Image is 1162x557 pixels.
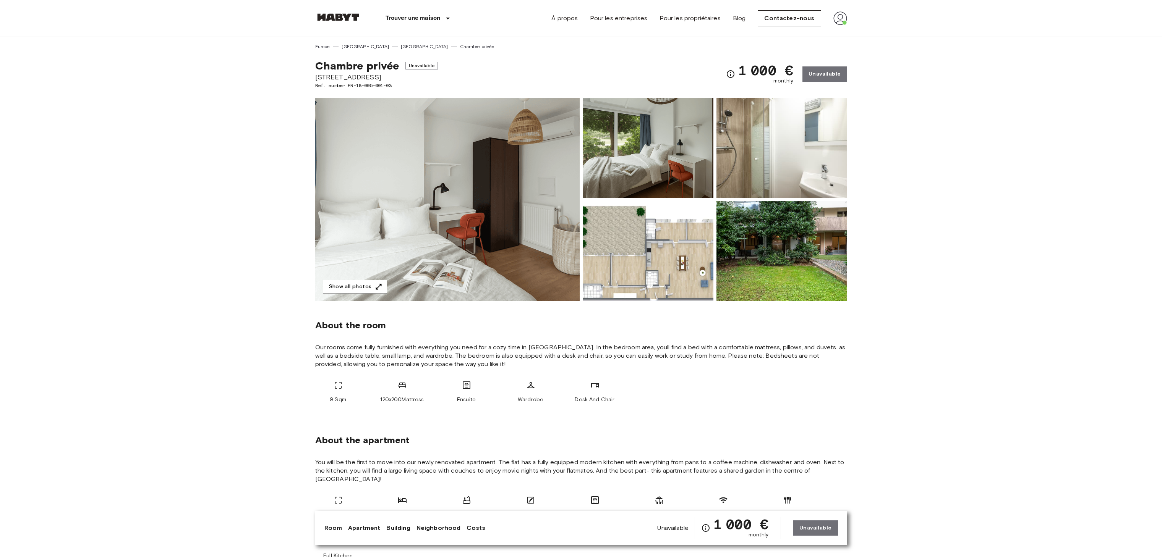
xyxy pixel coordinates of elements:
a: Apartment [348,523,380,533]
span: 9 Sqm [330,396,346,404]
svg: Check cost overview for full price breakdown. Please note that discounts apply to new joiners onl... [726,69,735,79]
a: [GEOGRAPHIC_DATA] [342,43,389,50]
img: Picture of unit FR-18-005-001-03 [583,98,713,198]
span: Ref. number FR-18-005-001-03 [315,82,438,89]
span: Our rooms come fully furnished with everything you need for a cozy time in [GEOGRAPHIC_DATA]. In ... [315,343,847,368]
a: Europe [315,43,330,50]
a: Blog [733,14,746,23]
img: Picture of unit FR-18-005-001-03 [583,201,713,301]
a: Chambre privée [460,43,495,50]
span: About the apartment [315,434,410,446]
span: About the room [315,320,847,331]
span: Shared Bathroom [572,511,617,518]
a: Neighborhood [417,523,461,533]
a: À propos [551,14,578,23]
span: Wardrobe [518,396,543,404]
img: Picture of unit FR-18-005-001-03 [716,201,847,301]
span: Wifi [718,511,728,518]
a: [GEOGRAPHIC_DATA] [401,43,448,50]
a: Pour les propriétaires [660,14,720,23]
span: 1 000 € [713,517,768,531]
span: monthly [749,531,768,539]
span: Unavailable [657,524,689,532]
img: avatar [833,11,847,25]
span: Ground Floor [514,511,548,518]
span: 1 000 € [738,63,793,77]
button: Show all photos [323,280,387,294]
span: Chambre privée [315,59,399,72]
span: 120x200Mattress [380,396,424,404]
img: Picture of unit FR-18-005-001-03 [716,98,847,198]
span: [STREET_ADDRESS] [315,72,438,82]
span: Shared Terrace [639,511,679,518]
a: Contactez-nous [758,10,821,26]
span: monthly [773,77,793,85]
span: Bathrooms: 2 [450,511,483,518]
a: Building [386,523,410,533]
span: Bedrooms: 4 [386,511,419,518]
svg: Check cost overview for full price breakdown. Please note that discounts apply to new joiners onl... [701,523,710,533]
span: You will be the first to move into our newly renovated apartment. The flat has a fully equipped m... [315,458,847,483]
span: Kitchen Utensils [767,511,807,518]
img: Habyt [315,13,361,21]
span: Desk And Chair [575,396,614,404]
span: Ensuite [457,396,476,404]
img: Marketing picture of unit FR-18-005-001-03 [315,98,580,301]
p: Trouver une maison [386,14,441,23]
span: 85 Sqm [328,511,348,518]
a: Pour les entreprises [590,14,647,23]
span: Unavailable [405,62,438,69]
a: Room [324,523,342,533]
a: Costs [467,523,485,533]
